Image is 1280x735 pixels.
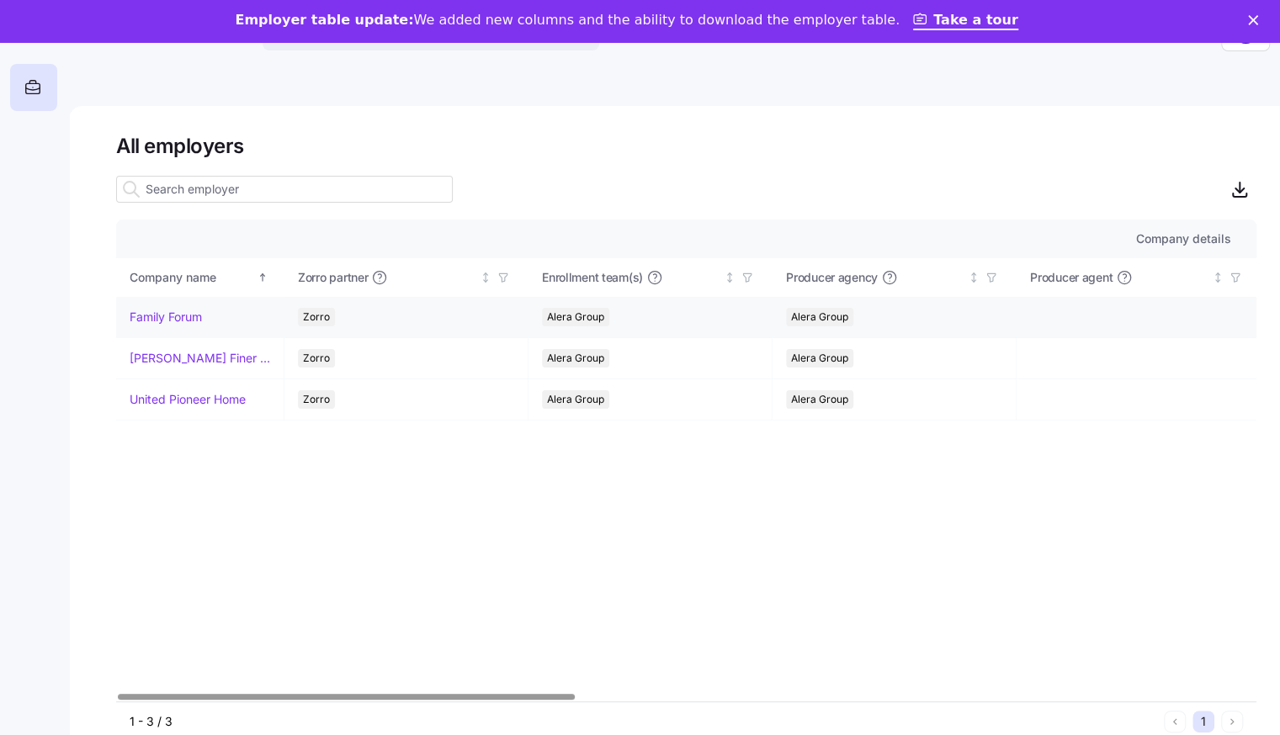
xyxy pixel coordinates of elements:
a: Take a tour [913,12,1018,30]
span: Alera Group [547,349,604,367]
div: Sorted ascending [257,272,268,283]
h1: All employers [116,133,1256,159]
span: Alera Group [791,349,848,367]
th: Zorro partnerNot sorted [284,258,528,297]
a: Family Forum [130,309,202,325]
span: Alera Group [791,390,848,409]
a: [PERSON_NAME] Finer Meats [130,350,270,367]
span: Alera Group [547,390,604,409]
span: Producer agency [786,269,878,286]
div: Not sorted [1212,272,1224,283]
span: Zorro [303,390,330,409]
th: Producer agencyNot sorted [773,258,1017,297]
div: We added new columns and the ability to download the employer table. [235,12,900,29]
div: 1 - 3 / 3 [130,713,1157,730]
th: Producer agentNot sorted [1017,258,1261,297]
span: Alera Group [547,308,604,326]
a: United Pioneer Home [130,391,246,408]
input: Search employer [116,176,453,203]
div: Close [1248,15,1265,25]
span: Zorro [303,308,330,326]
span: Producer agent [1030,269,1113,286]
button: Previous page [1164,711,1186,732]
span: Enrollment team(s) [542,269,643,286]
span: Zorro partner [298,269,368,286]
span: Zorro [303,349,330,367]
div: Not sorted [724,272,736,283]
th: Enrollment team(s)Not sorted [528,258,773,297]
button: 1 [1192,711,1214,732]
div: Not sorted [480,272,491,283]
button: Next page [1221,711,1243,732]
th: Company nameSorted ascending [116,258,284,297]
b: Employer table update: [235,12,413,28]
div: Company name [130,268,254,287]
div: Not sorted [968,272,980,283]
span: Alera Group [791,308,848,326]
